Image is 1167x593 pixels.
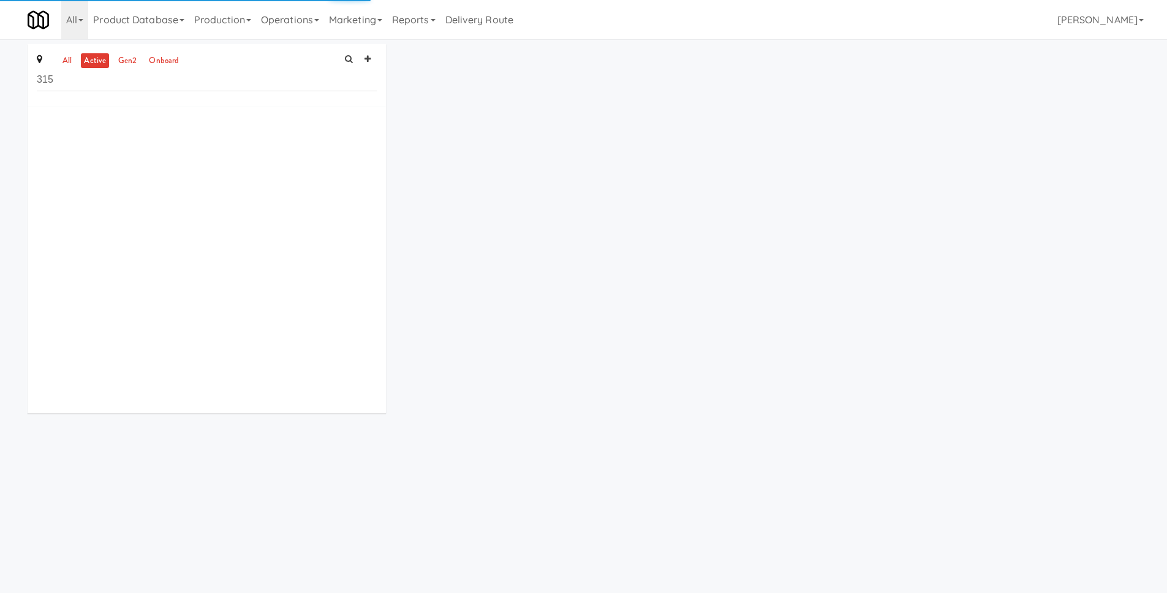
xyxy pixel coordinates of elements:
[81,53,109,69] a: active
[146,53,182,69] a: onboard
[115,53,140,69] a: gen2
[59,53,75,69] a: all
[37,69,377,91] input: Search site
[28,9,49,31] img: Micromart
